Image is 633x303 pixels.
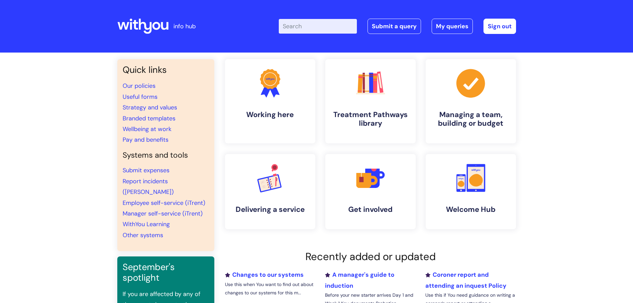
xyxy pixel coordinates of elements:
[230,110,310,119] h4: Working here
[123,82,156,90] a: Our policies
[225,271,304,279] a: Changes to our systems
[123,136,168,144] a: Pay and benefits
[425,271,506,289] a: Coroner report and attending an inquest Policy
[123,199,205,207] a: Employee self-service (iTrent)
[123,231,163,239] a: Other systems
[225,154,315,229] a: Delivering a service
[432,19,473,34] a: My queries
[426,154,516,229] a: Welcome Hub
[325,154,416,229] a: Get involved
[225,250,516,263] h2: Recently added or updated
[123,125,171,133] a: Wellbeing at work
[230,205,310,214] h4: Delivering a service
[368,19,421,34] a: Submit a query
[123,151,209,160] h4: Systems and tools
[279,19,357,34] input: Search
[123,177,174,196] a: Report incidents ([PERSON_NAME])
[426,59,516,143] a: Managing a team, building or budget
[431,110,511,128] h4: Managing a team, building or budget
[325,59,416,143] a: Treatment Pathways library
[325,271,394,289] a: A manager's guide to induction
[123,93,158,101] a: Useful forms
[123,103,177,111] a: Strategy and values
[123,220,170,228] a: WithYou Learning
[123,262,209,283] h3: September's spotlight
[173,21,196,32] p: info hub
[225,280,315,297] p: Use this when You want to find out about changes to our systems for this m...
[123,65,209,75] h3: Quick links
[225,59,315,143] a: Working here
[123,114,175,122] a: Branded templates
[331,205,410,214] h4: Get involved
[331,110,410,128] h4: Treatment Pathways library
[123,166,169,174] a: Submit expenses
[431,205,511,214] h4: Welcome Hub
[483,19,516,34] a: Sign out
[279,19,516,34] div: | -
[123,210,203,218] a: Manager self-service (iTrent)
